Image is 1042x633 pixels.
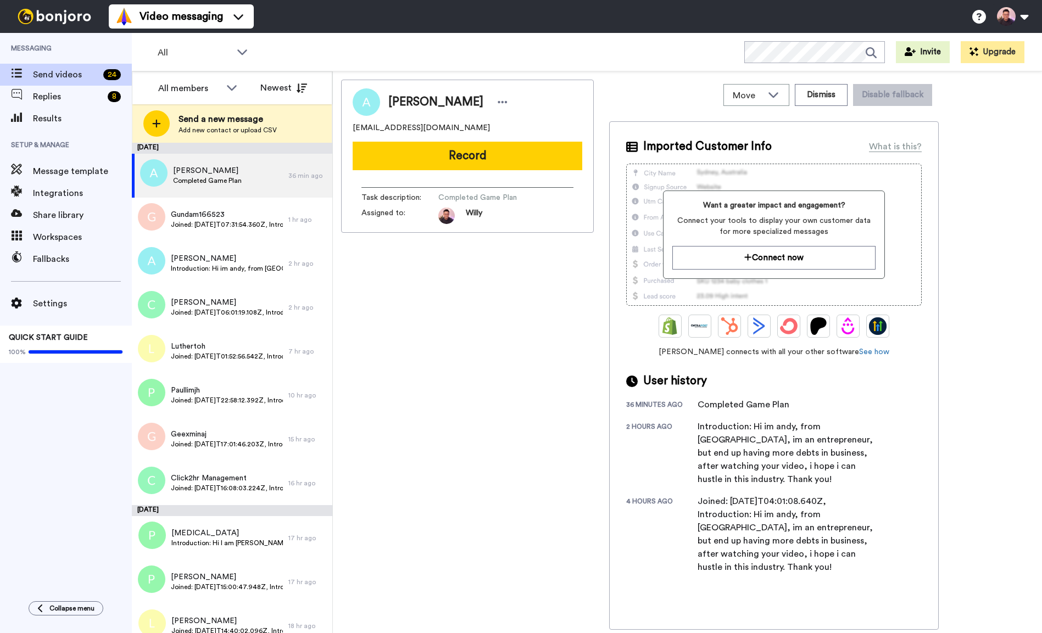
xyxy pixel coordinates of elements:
[853,84,932,106] button: Disable fallback
[288,435,327,444] div: 15 hr ago
[33,165,132,178] span: Message template
[132,505,332,516] div: [DATE]
[138,203,165,231] img: g.png
[438,192,543,203] span: Completed Game Plan
[140,9,223,24] span: Video messaging
[896,41,950,63] button: Invite
[140,159,168,187] img: a.png
[171,253,283,264] span: [PERSON_NAME]
[33,90,103,103] span: Replies
[29,601,103,615] button: Collapse menu
[33,112,132,125] span: Results
[869,140,922,153] div: What is this?
[353,88,380,116] img: Image of Andy Ang
[103,69,121,80] div: 24
[288,171,327,180] div: 36 min ago
[750,317,768,335] img: ActiveCampaign
[626,497,698,574] div: 4 hours ago
[132,143,332,154] div: [DATE]
[691,317,709,335] img: Ontraport
[288,303,327,312] div: 2 hr ago
[49,604,94,613] span: Collapse menu
[288,391,327,400] div: 10 hr ago
[353,142,582,170] button: Record
[869,317,887,335] img: GoHighLevel
[733,89,762,102] span: Move
[158,82,221,95] div: All members
[173,165,242,176] span: [PERSON_NAME]
[288,578,327,586] div: 17 hr ago
[171,264,283,273] span: Introduction: Hi im andy, from [GEOGRAPHIC_DATA], im an entrepreneur, but end up having more debt...
[171,484,283,492] span: Joined: [DATE]T16:08:03.224Z, Introduction: Hi I am [PERSON_NAME] and I live in [GEOGRAPHIC_DATA]...
[9,334,88,341] span: QUICK START GUIDE
[643,138,772,155] span: Imported Customer Info
[288,215,327,224] div: 1 hr ago
[171,429,283,440] span: Geexminaj
[171,473,283,484] span: Click2hr Management
[171,528,283,539] span: [MEDICAL_DATA]
[158,46,231,59] span: All
[288,621,327,630] div: 18 hr ago
[466,208,482,224] span: Willy
[138,379,165,406] img: p.png
[179,126,277,135] span: Add new contact or upload CSV
[138,467,165,494] img: c.png
[171,385,283,396] span: Paullimjh
[173,176,242,185] span: Completed Game Plan
[839,317,857,335] img: Drip
[171,396,283,405] span: Joined: [DATE]T22:58:12.392Z, Introduction: Hello everyone. I am [PERSON_NAME] from [GEOGRAPHIC_D...
[9,348,26,356] span: 100%
[171,341,283,352] span: Luthertoh
[179,113,277,126] span: Send a new message
[698,495,873,574] div: Joined: [DATE]T04:01:08.640Z, Introduction: Hi im andy, from [GEOGRAPHIC_DATA], im an entrepreneu...
[288,347,327,356] div: 7 hr ago
[672,246,875,270] button: Connect now
[171,582,283,591] span: Joined: [DATE]T15:00:47.948Z, Introduction: Hello! I’m from SG and I work [DEMOGRAPHIC_DATA] in t...
[859,348,889,356] a: See how
[353,122,490,133] span: [EMAIL_ADDRESS][DOMAIN_NAME]
[138,335,165,362] img: l.png
[171,209,283,220] span: Gundam166523
[698,420,873,486] div: Introduction: Hi im andy, from [GEOGRAPHIC_DATA], im an entrepreneur, but end up having more debt...
[698,398,789,411] div: Completed Game Plan
[643,373,707,389] span: User history
[288,479,327,488] div: 16 hr ago
[138,565,165,593] img: p.png
[33,253,132,266] span: Fallbacks
[138,423,165,450] img: g.png
[288,259,327,268] div: 2 hr ago
[171,440,283,449] span: Joined: [DATE]T17:01:46.203Z, Introduction: hi everyone. My name is [PERSON_NAME] from [GEOGRAPHI...
[171,297,283,308] span: [PERSON_NAME]
[626,422,698,486] div: 2 hours ago
[115,8,133,25] img: vm-color.svg
[171,539,283,547] span: Introduction: Hi I am [PERSON_NAME] from [GEOGRAPHIC_DATA]. I do fx research for a bank.
[171,308,283,317] span: Joined: [DATE]T06:01:19.108Z, Introduction: Hi [PERSON_NAME]’m [PERSON_NAME] from [GEOGRAPHIC_DAT...
[661,317,679,335] img: Shopify
[361,192,438,203] span: Task description :
[33,209,132,222] span: Share library
[626,400,698,411] div: 36 minutes ago
[138,291,165,318] img: c.png
[288,534,327,542] div: 17 hr ago
[361,208,438,224] span: Assigned to:
[171,572,283,582] span: [PERSON_NAME]
[171,352,283,361] span: Joined: [DATE]T01:52:56.542Z, Introduction: Hi I am [PERSON_NAME] from [GEOGRAPHIC_DATA]. Working...
[138,247,165,275] img: a.png
[33,231,132,244] span: Workspaces
[138,522,166,549] img: p.png
[33,297,132,310] span: Settings
[388,94,483,110] span: [PERSON_NAME]
[810,317,827,335] img: Patreon
[672,215,875,237] span: Connect your tools to display your own customer data for more specialized messages
[672,200,875,211] span: Want a greater impact and engagement?
[961,41,1024,63] button: Upgrade
[13,9,96,24] img: bj-logo-header-white.svg
[171,220,283,229] span: Joined: [DATE]T07:31:54.360Z, Introduction: Hi I'm [PERSON_NAME], I'm an engineer hoping to explo...
[780,317,798,335] img: ConvertKit
[108,91,121,102] div: 8
[252,77,315,99] button: Newest
[438,208,455,224] img: b3b0ec4f-909e-4b8c-991e-8b06cec98768-1758737779.jpg
[33,68,99,81] span: Send videos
